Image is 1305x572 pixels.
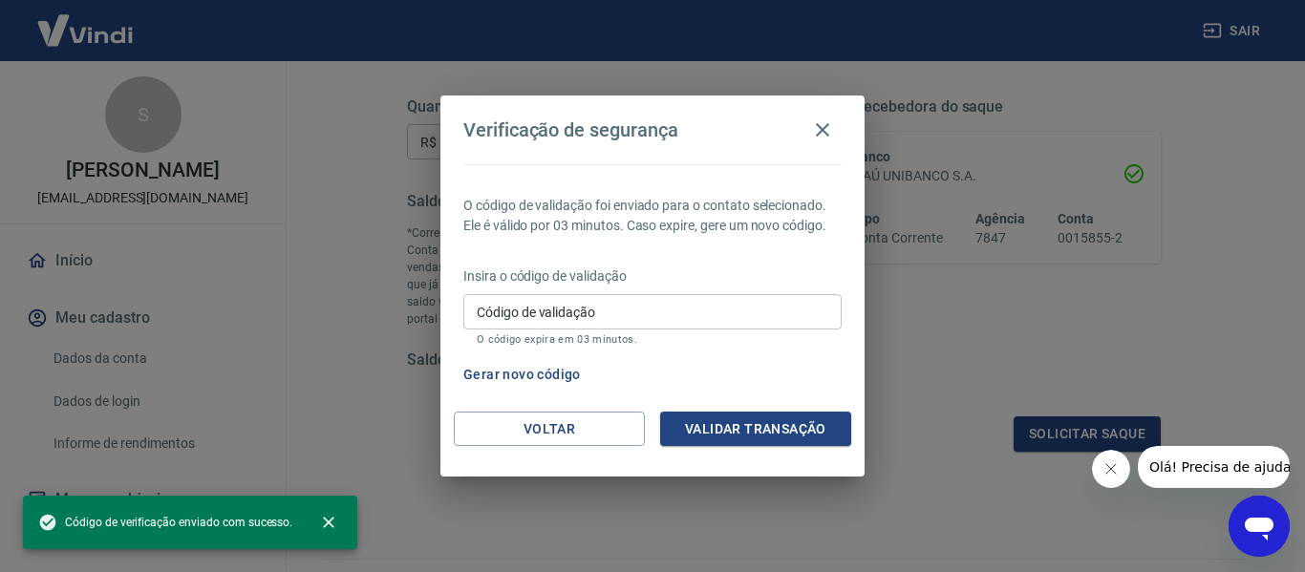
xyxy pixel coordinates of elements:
span: Olá! Precisa de ajuda? [11,13,160,29]
iframe: Mensagem da empresa [1138,446,1290,488]
iframe: Botão para abrir a janela de mensagens [1229,496,1290,557]
p: O código expira em 03 minutos. [477,333,828,346]
button: close [308,501,350,543]
button: Gerar novo código [456,357,588,392]
iframe: Fechar mensagem [1092,450,1130,488]
h4: Verificação de segurança [463,118,678,141]
button: Validar transação [660,412,851,447]
button: Voltar [454,412,645,447]
span: Código de verificação enviado com sucesso. [38,513,292,532]
p: O código de validação foi enviado para o contato selecionado. Ele é válido por 03 minutos. Caso e... [463,196,842,236]
p: Insira o código de validação [463,266,842,286]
